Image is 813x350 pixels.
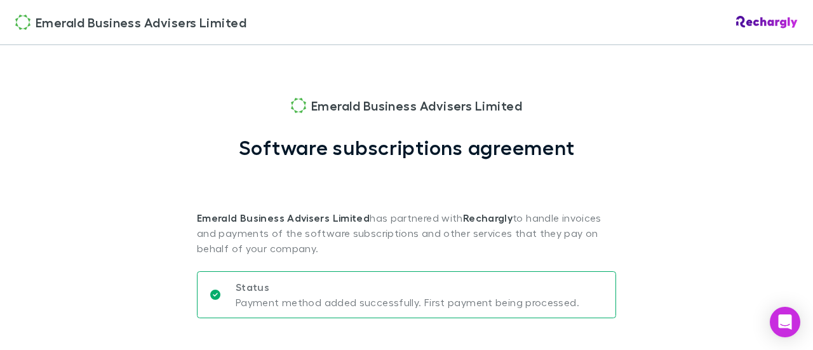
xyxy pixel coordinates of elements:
img: Emerald Business Advisers Limited's Logo [15,15,30,30]
strong: Rechargly [463,212,513,224]
strong: Emerald Business Advisers Limited [197,212,370,224]
h1: Software subscriptions agreement [239,135,575,159]
img: Emerald Business Advisers Limited's Logo [291,98,306,113]
div: Open Intercom Messenger [770,307,800,337]
p: Payment method added successfully. First payment being processed. [236,295,579,310]
p: Status [236,279,579,295]
p: has partnered with to handle invoices and payments of the software subscriptions and other servic... [197,159,616,256]
span: Emerald Business Advisers Limited [311,96,522,115]
span: Emerald Business Advisers Limited [36,13,246,32]
img: Rechargly Logo [736,16,798,29]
